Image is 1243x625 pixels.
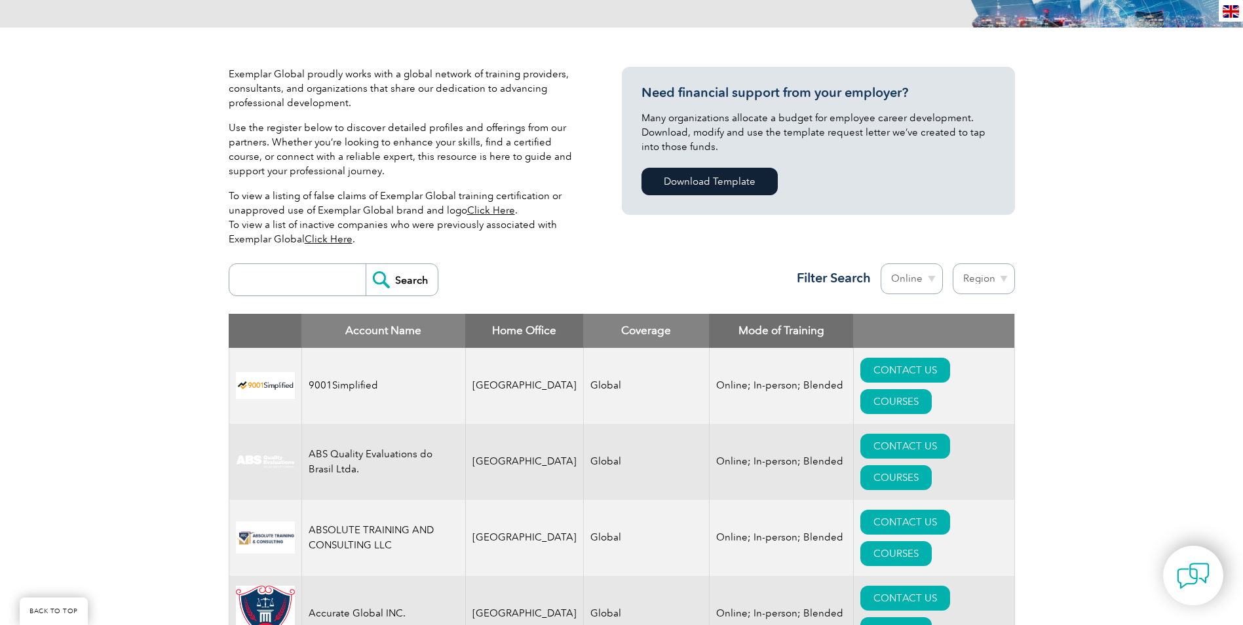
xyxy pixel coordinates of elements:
a: Download Template [641,168,778,195]
p: Use the register below to discover detailed profiles and offerings from our partners. Whether you... [229,121,583,178]
p: Exemplar Global proudly works with a global network of training providers, consultants, and organ... [229,67,583,110]
td: [GEOGRAPHIC_DATA] [465,424,583,500]
img: 16e092f6-eadd-ed11-a7c6-00224814fd52-logo.png [236,521,295,554]
img: c92924ac-d9bc-ea11-a814-000d3a79823d-logo.jpg [236,455,295,469]
td: Online; In-person; Blended [709,500,853,576]
td: Global [583,500,709,576]
h3: Need financial support from your employer? [641,85,995,101]
th: : activate to sort column ascending [853,314,1014,348]
a: Click Here [467,204,515,216]
a: COURSES [860,541,932,566]
td: ABS Quality Evaluations do Brasil Ltda. [301,424,465,500]
td: 9001Simplified [301,348,465,424]
a: CONTACT US [860,510,950,535]
img: contact-chat.png [1177,559,1210,592]
p: To view a listing of false claims of Exemplar Global training certification or unapproved use of ... [229,189,583,246]
td: [GEOGRAPHIC_DATA] [465,348,583,424]
a: Click Here [305,233,353,245]
td: Online; In-person; Blended [709,424,853,500]
a: COURSES [860,389,932,414]
a: BACK TO TOP [20,597,88,625]
th: Account Name: activate to sort column descending [301,314,465,348]
a: CONTACT US [860,434,950,459]
h3: Filter Search [789,270,871,286]
td: [GEOGRAPHIC_DATA] [465,500,583,576]
th: Mode of Training: activate to sort column ascending [709,314,853,348]
th: Home Office: activate to sort column ascending [465,314,583,348]
a: CONTACT US [860,586,950,611]
td: Online; In-person; Blended [709,348,853,424]
th: Coverage: activate to sort column ascending [583,314,709,348]
img: 37c9c059-616f-eb11-a812-002248153038-logo.png [236,372,295,399]
td: Global [583,348,709,424]
input: Search [366,264,438,295]
a: CONTACT US [860,358,950,383]
td: ABSOLUTE TRAINING AND CONSULTING LLC [301,500,465,576]
p: Many organizations allocate a budget for employee career development. Download, modify and use th... [641,111,995,154]
img: en [1223,5,1239,18]
td: Global [583,424,709,500]
a: COURSES [860,465,932,490]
